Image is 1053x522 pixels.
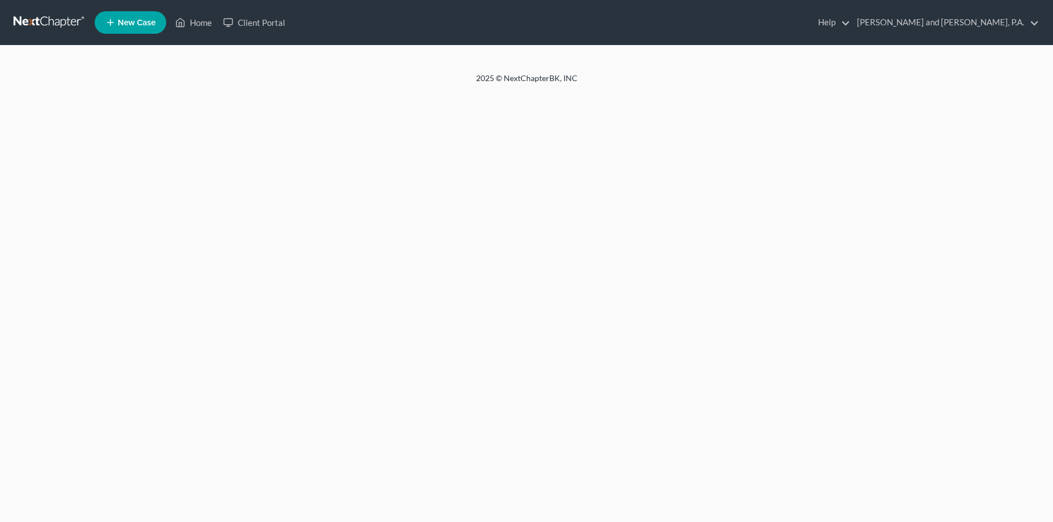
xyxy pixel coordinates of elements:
a: Help [812,12,850,33]
div: 2025 © NextChapterBK, INC [206,73,848,93]
a: Home [170,12,217,33]
a: [PERSON_NAME] and [PERSON_NAME], P.A. [851,12,1039,33]
a: Client Portal [217,12,291,33]
new-legal-case-button: New Case [95,11,166,34]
